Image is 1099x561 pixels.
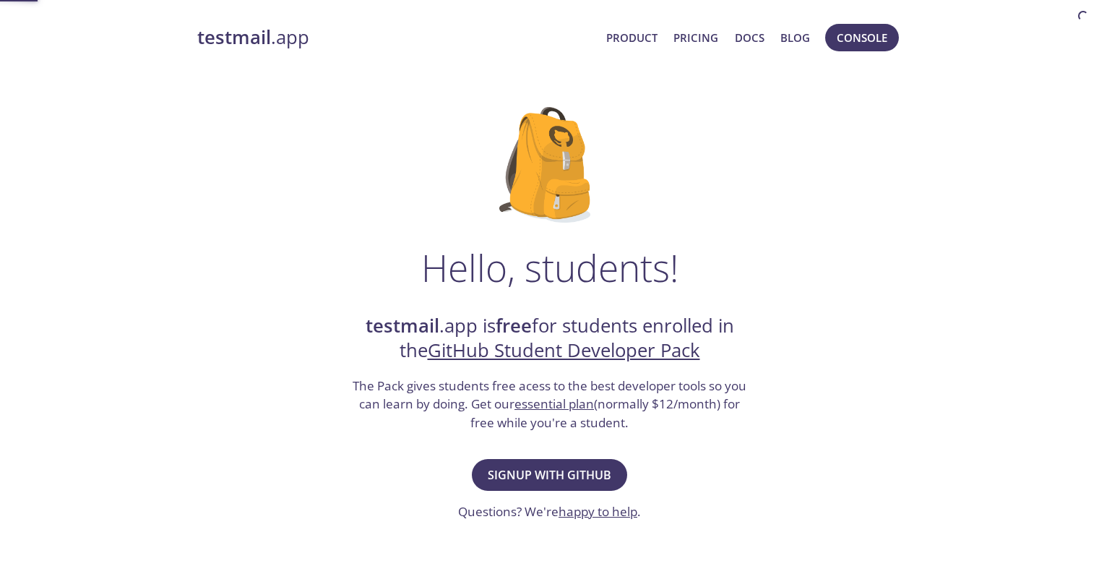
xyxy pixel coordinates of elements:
a: Pricing [673,28,718,47]
img: github-student-backpack.png [499,107,600,223]
strong: testmail [197,25,271,50]
a: Blog [780,28,810,47]
a: testmail.app [197,25,595,50]
a: Product [606,28,658,47]
h2: .app is for students enrolled in the [351,314,749,364]
strong: testmail [366,313,439,338]
a: Docs [735,28,764,47]
h3: The Pack gives students free acess to the best developer tools so you can learn by doing. Get our... [351,377,749,432]
strong: free [496,313,532,338]
button: Console [825,24,899,51]
button: Signup with GitHub [472,459,627,491]
h1: Hello, students! [421,246,678,289]
span: Signup with GitHub [488,465,611,485]
a: happy to help [559,503,637,520]
span: Console [837,28,887,47]
a: essential plan [514,395,594,412]
h3: Questions? We're . [458,502,641,521]
a: GitHub Student Developer Pack [428,338,700,363]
